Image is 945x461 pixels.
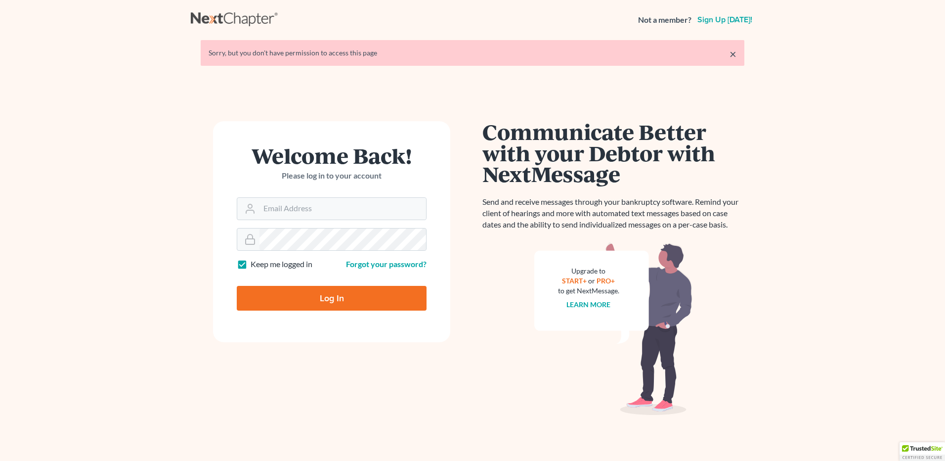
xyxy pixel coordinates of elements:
[209,48,736,58] div: Sorry, but you don't have permission to access this page
[534,242,692,415] img: nextmessage_bg-59042aed3d76b12b5cd301f8e5b87938c9018125f34e5fa2b7a6b67550977c72.svg
[567,300,611,309] a: Learn more
[237,145,427,166] h1: Welcome Back!
[482,196,744,230] p: Send and receive messages through your bankruptcy software. Remind your client of hearings and mo...
[730,48,736,60] a: ×
[695,16,754,24] a: Sign up [DATE]!
[900,442,945,461] div: TrustedSite Certified
[558,266,619,276] div: Upgrade to
[237,170,427,182] p: Please log in to your account
[259,198,426,220] input: Email Address
[346,259,427,269] a: Forgot your password?
[589,277,596,285] span: or
[638,14,691,26] strong: Not a member?
[251,259,312,270] label: Keep me logged in
[482,121,744,184] h1: Communicate Better with your Debtor with NextMessage
[597,277,615,285] a: PRO+
[562,277,587,285] a: START+
[237,286,427,311] input: Log In
[558,286,619,296] div: to get NextMessage.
